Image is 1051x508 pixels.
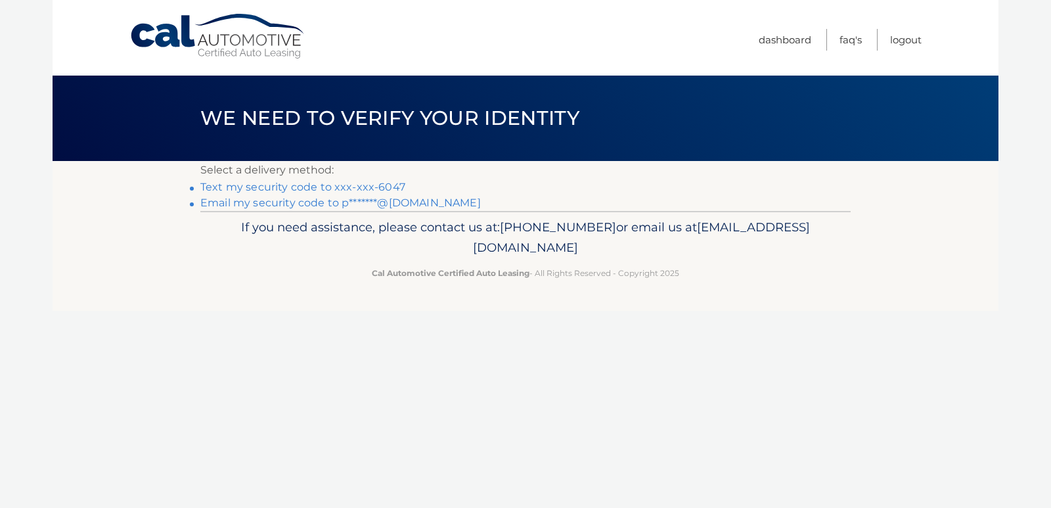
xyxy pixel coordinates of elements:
p: Select a delivery method: [200,161,851,179]
p: - All Rights Reserved - Copyright 2025 [209,266,842,280]
span: We need to verify your identity [200,106,579,130]
a: Text my security code to xxx-xxx-6047 [200,181,405,193]
a: Cal Automotive [129,13,307,60]
p: If you need assistance, please contact us at: or email us at [209,217,842,259]
a: FAQ's [839,29,862,51]
a: Logout [890,29,922,51]
a: Email my security code to p*******@[DOMAIN_NAME] [200,196,481,209]
strong: Cal Automotive Certified Auto Leasing [372,268,529,278]
span: [PHONE_NUMBER] [500,219,616,235]
a: Dashboard [759,29,811,51]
